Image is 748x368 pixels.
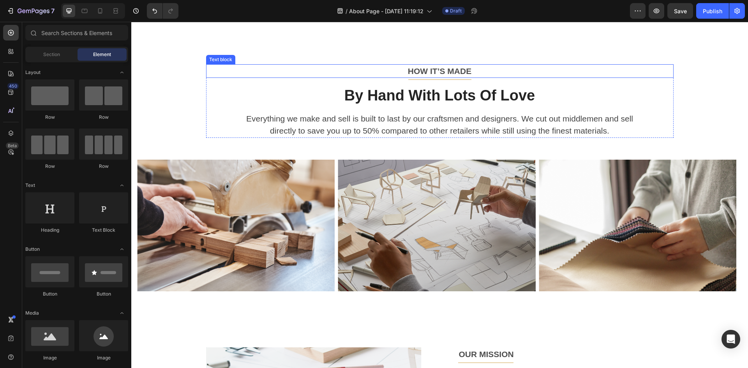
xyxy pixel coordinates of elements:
[93,51,111,58] span: Element
[206,138,404,269] img: Alt Image
[51,6,55,16] p: 7
[25,227,74,234] div: Heading
[3,3,58,19] button: 7
[25,25,128,40] input: Search Sections & Elements
[703,7,722,15] div: Publish
[25,182,35,189] span: Text
[25,246,40,253] span: Button
[25,69,41,76] span: Layout
[722,330,740,349] div: Open Intercom Messenger
[116,307,128,319] span: Toggle open
[79,227,128,234] div: Text Block
[408,138,605,269] img: Alt Image
[667,3,693,19] button: Save
[7,83,19,89] div: 450
[131,22,748,368] iframe: Design area
[6,143,19,149] div: Beta
[25,354,74,361] div: Image
[349,7,423,15] span: About Page - [DATE] 11:19:12
[79,291,128,298] div: Button
[25,310,39,317] span: Media
[116,243,128,255] span: Toggle open
[328,326,542,339] p: OUR MISSION
[696,3,729,19] button: Publish
[116,179,128,192] span: Toggle open
[79,163,128,170] div: Row
[43,51,60,58] span: Section
[116,66,128,79] span: Toggle open
[450,7,462,14] span: Draft
[674,8,687,14] span: Save
[25,114,74,121] div: Row
[147,3,178,19] div: Undo/Redo
[79,354,128,361] div: Image
[25,163,74,170] div: Row
[346,7,348,15] span: /
[25,291,74,298] div: Button
[79,114,128,121] div: Row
